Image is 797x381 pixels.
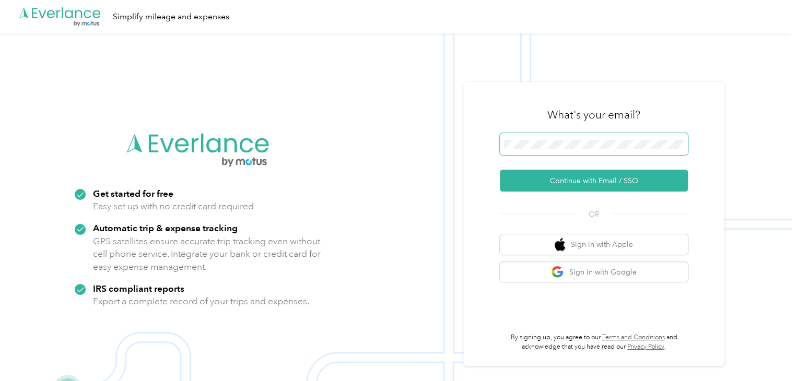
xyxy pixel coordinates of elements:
[93,283,184,294] strong: IRS compliant reports
[627,343,664,351] a: Privacy Policy
[93,200,254,213] p: Easy set up with no credit card required
[93,235,321,273] p: GPS satellites ensure accurate trip tracking even without cell phone service. Integrate your bank...
[555,238,565,251] img: apple logo
[93,188,173,199] strong: Get started for free
[500,234,688,255] button: apple logoSign in with Apple
[500,333,688,351] p: By signing up, you agree to our and acknowledge that you have read our .
[551,266,564,279] img: google logo
[93,295,309,308] p: Export a complete record of your trips and expenses.
[113,10,229,23] div: Simplify mileage and expenses
[500,170,688,192] button: Continue with Email / SSO
[602,334,665,341] a: Terms and Conditions
[576,209,612,220] span: OR
[547,108,640,122] h3: What's your email?
[93,222,238,233] strong: Automatic trip & expense tracking
[500,262,688,282] button: google logoSign in with Google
